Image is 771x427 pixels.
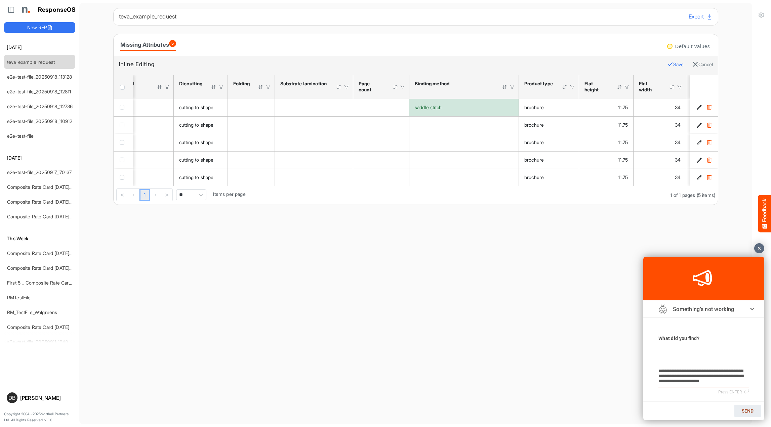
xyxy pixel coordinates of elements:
h6: [DATE] [4,44,75,51]
td: 34 is template cell Column Header httpsnorthellcomontologiesmapping-rulesmeasurementhasflatsizewidth [634,169,686,186]
span: cutting to shape [179,122,214,128]
td: is template cell Column Header httpsnorthellcomontologiesmapping-rulesassemblyhasbindingmethod [409,116,519,134]
td: is template cell Column Header httpsnorthellcomontologiesmapping-rulesproducthaspagecount [353,134,409,151]
button: Delete [706,174,713,181]
td: cutting to shape is template cell Column Header httpsnorthellcomontologiesmapping-rulesmanufactur... [174,151,228,169]
td: checkbox [114,151,133,169]
img: Northell [18,3,32,16]
td: cutting to shape is template cell Column Header httpsnorthellcomontologiesmapping-rulesmanufactur... [174,99,228,116]
a: e2e-test-file_20250918_112736 [7,103,73,109]
td: 84378b79-05f0-430b-b9a6-11c9e2e543b4 is template cell Column Header [690,116,719,134]
td: cutting to shape is template cell Column Header httpsnorthellcomontologiesmapping-rulesmanufactur... [174,169,228,186]
button: Delete [706,139,713,146]
div: Folding [233,81,249,87]
button: Save [667,60,684,69]
div: Binding method [415,81,493,87]
td: cutting to shape is template cell Column Header httpsnorthellcomontologiesmapping-rulesmanufactur... [174,116,228,134]
a: teva_example_request [7,59,55,65]
div: Default values [675,44,710,49]
a: e2e-test-file_20250917_170137 [7,169,72,175]
a: e2e-test-file_20250918_113128 [7,74,72,80]
th: Header checkbox [114,75,133,99]
td: brochure is template cell Column Header httpsnorthellcomontologiesmapping-rulesproducthasproducttype [519,99,579,116]
a: First 5 _ Composite Rate Card [DATE] [7,280,88,286]
span: cutting to shape [179,157,214,163]
a: e2e-test-file [7,133,34,139]
span: 11.75 [618,104,628,110]
h6: [DATE] [4,154,75,162]
button: New RFP [4,22,75,33]
button: Feedback [758,195,771,232]
span: 34 [675,104,681,110]
span: 5 [169,40,176,47]
td: 34 is template cell Column Header httpsnorthellcomontologiesmapping-rulesmeasurementhasflatsizewidth [634,116,686,134]
td: 4/4 is template cell Column Header httpsnorthellcomontologiesmapping-rulesfeaturehascolourspecifi... [686,151,761,169]
button: Edit [696,104,702,111]
div: Flat height [584,81,608,93]
h6: teva_example_request [119,14,683,19]
td: checkbox [114,116,133,134]
td: is template cell Column Header httpsnorthellcomontologiesmapping-rulesmanufacturinghasfoldtype [228,151,275,169]
td: brochure is template cell Column Header httpsnorthellcomontologiesmapping-rulesproducthasproducttype [519,116,579,134]
td: 9676f6a7-ac39-42fd-9b66-0c46222e7ade is template cell Column Header [690,169,719,186]
button: Edit [696,139,702,146]
div: Product type [524,81,553,87]
td: is template cell Column Header httpsnorthellcomontologiesmapping-rulesmanufacturinghassubstratefi... [110,169,174,186]
span: brochure [524,139,544,145]
td: checkbox [114,99,133,116]
div: Substrate lamination [280,81,327,87]
div: Filter Icon [218,84,224,90]
td: 1653b3fd-09e1-4a39-9eb1-551de0e7f2c8 is template cell Column Header [690,134,719,151]
td: is template cell Column Header httpsnorthellcomontologiesmapping-rulesmanufacturinghasfoldtype [228,169,275,186]
span: brochure [524,122,544,128]
h6: Inline Editing [119,60,662,69]
button: Cancel [692,60,713,69]
div: Filter Icon [265,84,271,90]
span: brochure [524,174,544,180]
div: Filter Icon [400,84,406,90]
span: cutting to shape [179,139,214,145]
a: RM_TestFile_Walgreens [7,309,57,315]
td: is template cell Column Header httpsnorthellcomontologiesmapping-rulesmanufacturinghasfoldtype [228,99,275,116]
a: Page 1 of 1 Pages [139,189,150,201]
td: is template cell Column Header httpsnorthellcomontologiesmapping-rulesproducthaspagecount [353,151,409,169]
div: Page count [359,81,383,93]
span: 11.75 [618,157,628,163]
h1: ResponseOS [38,6,76,13]
span: 11.75 [618,139,628,145]
span: cutting to shape [179,104,214,110]
td: is template cell Column Header httpsnorthellcomontologiesmapping-rulesmanufacturinghassubstratefi... [110,134,174,151]
span: 11.75 [618,174,628,180]
td: is template cell Column Header httpsnorthellcomontologiesmapping-rulesproducthaspagecount [353,116,409,134]
button: Edit [696,174,702,181]
div: Diecutting [179,81,202,87]
td: 11.75 is template cell Column Header httpsnorthellcomontologiesmapping-rulesmeasurementhasflatsiz... [579,169,634,186]
a: Composite Rate Card [DATE]_smaller [7,184,87,190]
td: checkbox [114,134,133,151]
a: RMTestFile [7,295,31,300]
td: is template cell Column Header httpsnorthellcomontologiesmapping-rulesmanufacturinghassubstratela... [275,134,353,151]
span: 34 [675,122,681,128]
span: 11.75 [618,122,628,128]
iframe: Feedback Widget [643,257,764,420]
button: Edit [696,122,702,128]
td: brochure is template cell Column Header httpsnorthellcomontologiesmapping-rulesproducthasproducttype [519,169,579,186]
a: Composite Rate Card [DATE]_smaller [7,250,87,256]
button: Delete [706,122,713,128]
span: Items per page [213,191,245,197]
a: Composite Rate Card [DATE]_smaller [7,199,87,205]
td: 3586db61-1280-4805-ae7e-e7770b1e21f0 is template cell Column Header [690,99,719,116]
td: checkbox [114,169,133,186]
td: saddle stitch is template cell Column Header httpsnorthellcomontologiesmapping-rulesassemblyhasbi... [409,99,519,116]
td: brochure is template cell Column Header httpsnorthellcomontologiesmapping-rulesproducthasproducttype [519,151,579,169]
span: brochure [524,104,544,110]
td: is template cell Column Header httpsnorthellcomontologiesmapping-rulesassemblyhasbindingmethod [409,151,519,169]
span: 34 [675,139,681,145]
a: Composite Rate Card [DATE] mapping test_deleted [7,214,117,219]
div: Pager Container [114,186,718,205]
div: Go to previous page [128,189,139,201]
td: 11.75 is template cell Column Header httpsnorthellcomontologiesmapping-rulesmeasurementhasflatsiz... [579,116,634,134]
